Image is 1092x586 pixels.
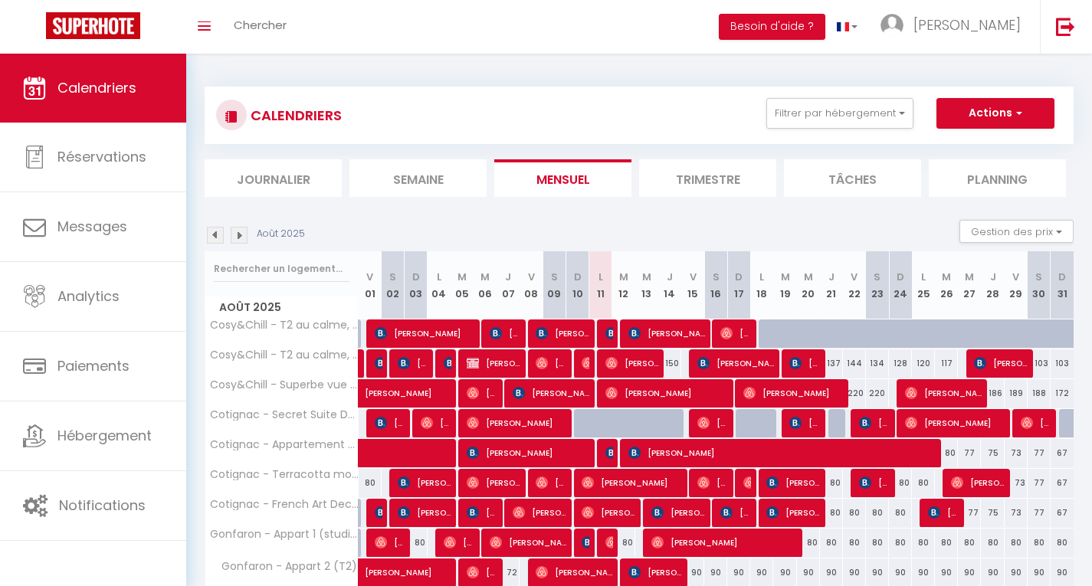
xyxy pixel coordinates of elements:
[359,469,382,497] div: 80
[46,12,140,39] img: Super Booking
[958,439,981,467] div: 77
[57,147,146,166] span: Réservations
[1056,17,1075,36] img: logout
[635,251,658,319] th: 13
[474,251,497,319] th: 06
[467,349,520,378] span: [PERSON_NAME]
[697,468,728,497] span: [PERSON_NAME]
[605,319,613,348] span: [PERSON_NAME]
[958,251,981,319] th: 27
[942,270,951,284] abbr: M
[820,499,843,527] div: 80
[421,408,451,437] span: [PERSON_NAME]
[639,159,776,197] li: Trimestre
[935,251,958,319] th: 26
[820,529,843,557] div: 80
[667,270,673,284] abbr: J
[820,251,843,319] th: 21
[582,468,681,497] span: [PERSON_NAME]
[690,270,697,284] abbr: V
[528,270,535,284] abbr: V
[897,270,904,284] abbr: D
[57,217,127,236] span: Messages
[582,349,589,378] span: [PERSON_NAME]
[375,498,382,527] span: [PERSON_NAME] [PERSON_NAME]
[905,408,1005,437] span: [PERSON_NAME]
[619,270,628,284] abbr: M
[804,270,813,284] abbr: M
[866,379,889,408] div: 220
[467,438,589,467] span: [PERSON_NAME]
[859,408,890,437] span: [PERSON_NAME]
[735,270,743,284] abbr: D
[398,498,451,527] span: [PERSON_NAME]
[505,270,511,284] abbr: J
[257,227,305,241] p: Août 2025
[494,159,631,197] li: Mensuel
[205,296,358,319] span: Août 2025
[59,496,146,515] span: Notifications
[208,439,361,450] span: Cotignac - Appartement Cœur de Provence, Wifi & Clim
[866,529,889,557] div: 80
[651,528,797,557] span: [PERSON_NAME]
[208,409,361,421] span: Cotignac - Secret Suite Deluxe
[681,251,704,319] th: 15
[490,528,566,557] span: [PERSON_NAME]
[349,159,487,197] li: Semaine
[974,349,1028,378] span: [PERSON_NAME]
[789,349,820,378] span: [PERSON_NAME]
[247,98,342,133] h3: CALENDRIERS
[759,270,764,284] abbr: L
[866,349,889,378] div: 134
[921,270,926,284] abbr: L
[520,251,543,319] th: 08
[1051,349,1074,378] div: 103
[208,499,361,510] span: Cotignac - French Art Deco, Wifi & Clim
[905,378,982,408] span: [PERSON_NAME][GEOGRAPHIC_DATA]
[582,528,589,557] span: [PERSON_NAME]
[451,251,474,319] th: 05
[208,558,361,575] span: Gonfaron - Appart 2 (T2)
[797,529,820,557] div: 80
[208,379,361,391] span: Cosy&Chill - Superbe vue mer, Wifi & Clim
[951,468,1005,497] span: [PERSON_NAME]
[389,270,396,284] abbr: S
[57,286,120,306] span: Analytics
[697,408,728,437] span: [PERSON_NAME]
[536,468,566,497] span: [PERSON_NAME]
[513,378,589,408] span: [PERSON_NAME]
[789,408,820,437] span: [PERSON_NAME]
[981,529,1004,557] div: 80
[598,270,603,284] abbr: L
[57,426,152,445] span: Hébergement
[467,498,497,527] span: [PERSON_NAME]
[536,319,589,348] span: [PERSON_NAME]
[958,499,981,527] div: 77
[866,251,889,319] th: 23
[382,251,405,319] th: 02
[981,499,1004,527] div: 75
[467,408,566,437] span: [PERSON_NAME]
[1005,379,1028,408] div: 189
[727,251,750,319] th: 17
[889,251,912,319] th: 24
[444,528,474,557] span: [PERSON_NAME]
[1028,349,1051,378] div: 103
[612,529,635,557] div: 80
[428,251,451,319] th: 04
[628,438,935,467] span: [PERSON_NAME]
[405,529,428,557] div: 80
[1058,270,1066,284] abbr: D
[843,529,866,557] div: 80
[859,468,890,497] span: [PERSON_NAME]
[642,270,651,284] abbr: M
[981,439,1004,467] div: 75
[658,251,681,319] th: 14
[365,550,506,579] span: [PERSON_NAME]
[1051,251,1074,319] th: 31
[366,270,373,284] abbr: V
[743,378,843,408] span: [PERSON_NAME]
[766,498,820,527] span: [PERSON_NAME]
[1051,439,1074,467] div: 67
[208,319,361,331] span: Cosy&Chill - T2 au calme, jardin/Netflix/parking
